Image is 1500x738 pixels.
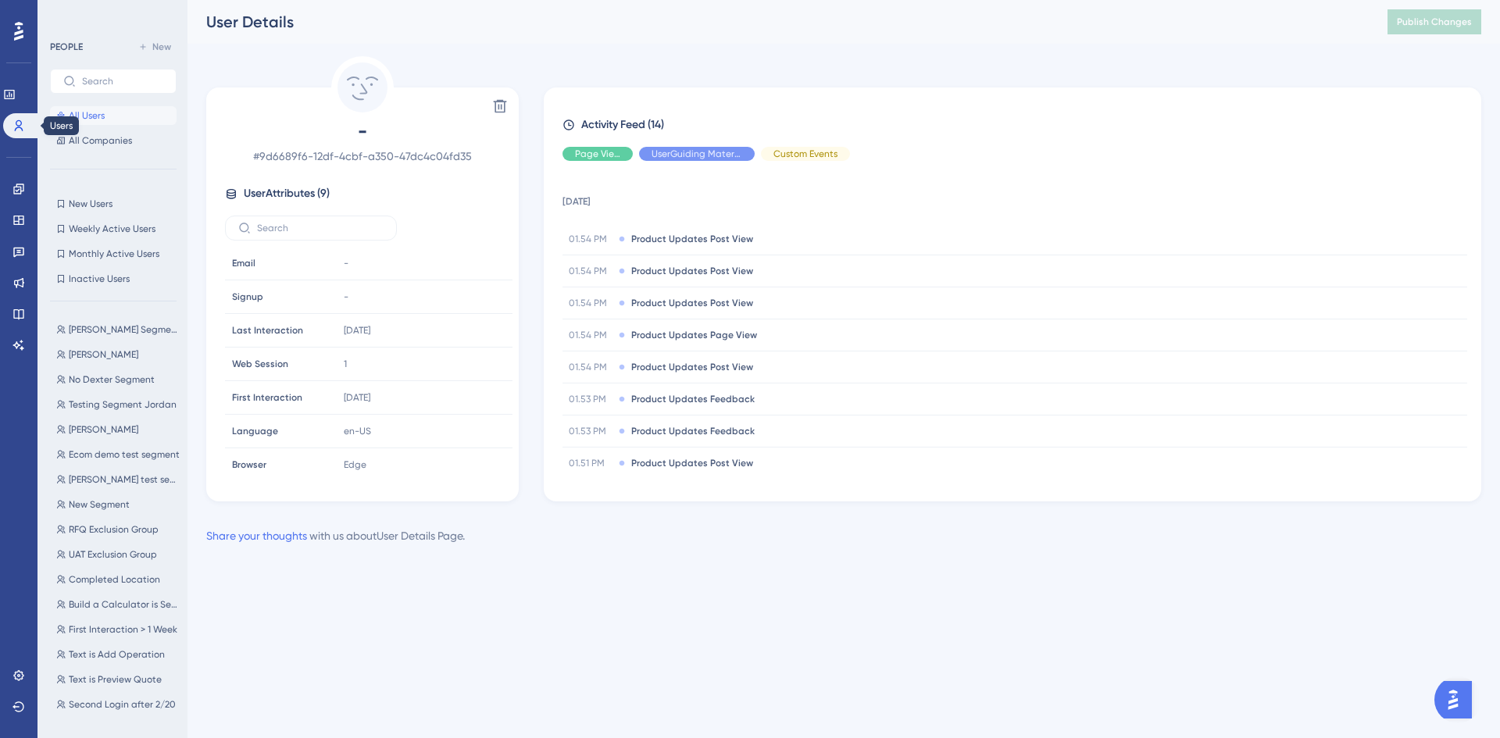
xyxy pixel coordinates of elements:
[50,219,177,238] button: Weekly Active Users
[206,529,307,542] a: Share your thoughts
[631,233,753,245] span: Product Updates Post View
[69,548,157,561] span: UAT Exclusion Group
[631,265,753,277] span: Product Updates Post View
[631,425,755,437] span: Product Updates Feedback
[773,148,837,160] span: Custom Events
[232,324,303,337] span: Last Interaction
[206,526,465,545] div: with us about User Details Page .
[225,147,500,166] span: # 9d6689f6-12df-4cbf-a350-47dc4c04fd35
[50,320,186,339] button: [PERSON_NAME] Segment
[631,297,753,309] span: Product Updates Post View
[50,695,186,714] button: Second Login after 2/20
[50,345,186,364] button: [PERSON_NAME]
[69,623,177,636] span: First Interaction > 1 Week
[69,698,176,711] span: Second Login after 2/20
[69,273,130,285] span: Inactive Users
[69,673,162,686] span: Text is Preview Quote
[50,545,186,564] button: UAT Exclusion Group
[50,570,186,589] button: Completed Location
[206,11,1348,33] div: User Details
[69,223,155,235] span: Weekly Active Users
[69,198,112,210] span: New Users
[631,393,755,405] span: Product Updates Feedback
[232,358,288,370] span: Web Session
[569,233,612,245] span: 01.54 PM
[50,194,177,213] button: New Users
[50,269,177,288] button: Inactive Users
[69,248,159,260] span: Monthly Active Users
[50,520,186,539] button: RFQ Exclusion Group
[569,425,612,437] span: 01.53 PM
[569,457,612,469] span: 01.51 PM
[232,257,255,269] span: Email
[50,470,186,489] button: [PERSON_NAME] test segment
[69,448,180,461] span: Ecom demo test segment
[50,420,186,439] button: [PERSON_NAME]
[1434,676,1481,723] iframe: UserGuiding AI Assistant Launcher
[50,131,177,150] button: All Companies
[344,458,366,471] span: Edge
[69,323,180,336] span: [PERSON_NAME] Segment
[344,257,348,269] span: -
[232,458,266,471] span: Browser
[152,41,171,53] span: New
[50,670,186,689] button: Text is Preview Quote
[232,391,302,404] span: First Interaction
[82,76,163,87] input: Search
[232,291,263,303] span: Signup
[225,119,500,144] span: -
[50,395,186,414] button: Testing Segment Jordan
[50,41,83,53] div: PEOPLE
[569,329,612,341] span: 01.54 PM
[50,244,177,263] button: Monthly Active Users
[69,473,180,486] span: [PERSON_NAME] test segment
[50,370,186,389] button: No Dexter Segment
[69,648,165,661] span: Text is Add Operation
[257,223,384,234] input: Search
[50,595,186,614] button: Build a Calculator is Seen
[133,37,177,56] button: New
[631,457,753,469] span: Product Updates Post View
[569,265,612,277] span: 01.54 PM
[569,393,612,405] span: 01.53 PM
[569,297,612,309] span: 01.54 PM
[69,373,155,386] span: No Dexter Segment
[50,620,186,639] button: First Interaction > 1 Week
[69,398,177,411] span: Testing Segment Jordan
[1387,9,1481,34] button: Publish Changes
[69,134,132,147] span: All Companies
[631,361,753,373] span: Product Updates Post View
[562,173,1467,223] td: [DATE]
[50,645,186,664] button: Text is Add Operation
[1397,16,1472,28] span: Publish Changes
[69,573,160,586] span: Completed Location
[50,495,186,514] button: New Segment
[232,425,278,437] span: Language
[581,116,664,134] span: Activity Feed (14)
[244,184,330,203] span: User Attributes ( 9 )
[50,445,186,464] button: Ecom demo test segment
[344,291,348,303] span: -
[69,523,159,536] span: RFQ Exclusion Group
[69,598,180,611] span: Build a Calculator is Seen
[652,148,742,160] span: UserGuiding Material
[344,358,347,370] span: 1
[69,498,130,511] span: New Segment
[569,361,612,373] span: 01.54 PM
[344,325,370,336] time: [DATE]
[69,348,138,361] span: [PERSON_NAME]
[69,423,138,436] span: [PERSON_NAME]
[69,109,105,122] span: All Users
[344,425,371,437] span: en-US
[50,106,177,125] button: All Users
[344,392,370,403] time: [DATE]
[631,329,757,341] span: Product Updates Page View
[575,148,620,160] span: Page View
